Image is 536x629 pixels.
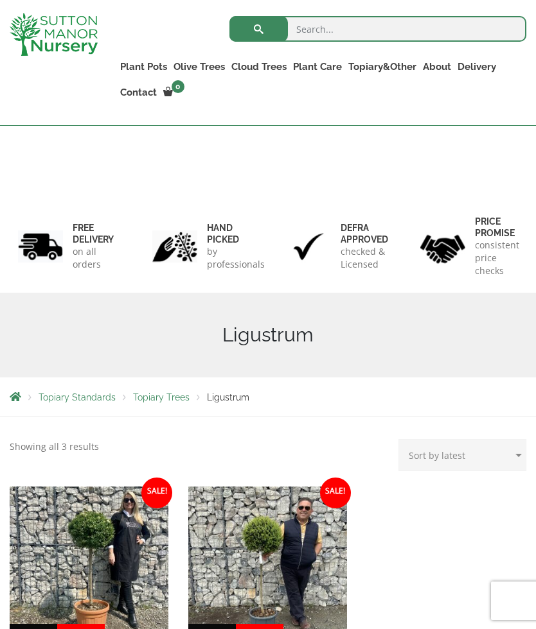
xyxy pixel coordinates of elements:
a: Cloud Trees [228,58,290,76]
img: 2.jpg [152,230,197,263]
p: on all orders [73,245,116,271]
h1: Ligustrum [10,323,526,347]
p: checked & Licensed [341,245,388,271]
span: Sale! [320,478,351,508]
span: 0 [172,80,184,93]
a: Plant Pots [117,58,170,76]
h6: Price promise [475,216,519,239]
h6: hand picked [207,222,265,245]
img: logo [10,13,98,56]
nav: Breadcrumbs [10,392,526,402]
img: 1.jpg [18,230,63,263]
a: About [420,58,454,76]
input: Search... [229,16,526,42]
h6: FREE DELIVERY [73,222,116,245]
img: 3.jpg [286,230,331,263]
a: Topiary Trees [133,392,190,402]
a: Plant Care [290,58,345,76]
span: Ligustrum [207,392,249,402]
img: 4.jpg [420,227,465,266]
a: Topiary&Other [345,58,420,76]
a: Delivery [454,58,499,76]
a: Contact [117,83,160,101]
p: by professionals [207,245,265,271]
h6: Defra approved [341,222,388,245]
p: Showing all 3 results [10,439,99,454]
a: Topiary Standards [39,392,116,402]
span: Sale! [141,478,172,508]
a: Olive Trees [170,58,228,76]
p: consistent price checks [475,239,519,277]
select: Shop order [398,439,526,471]
a: 0 [160,83,188,101]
